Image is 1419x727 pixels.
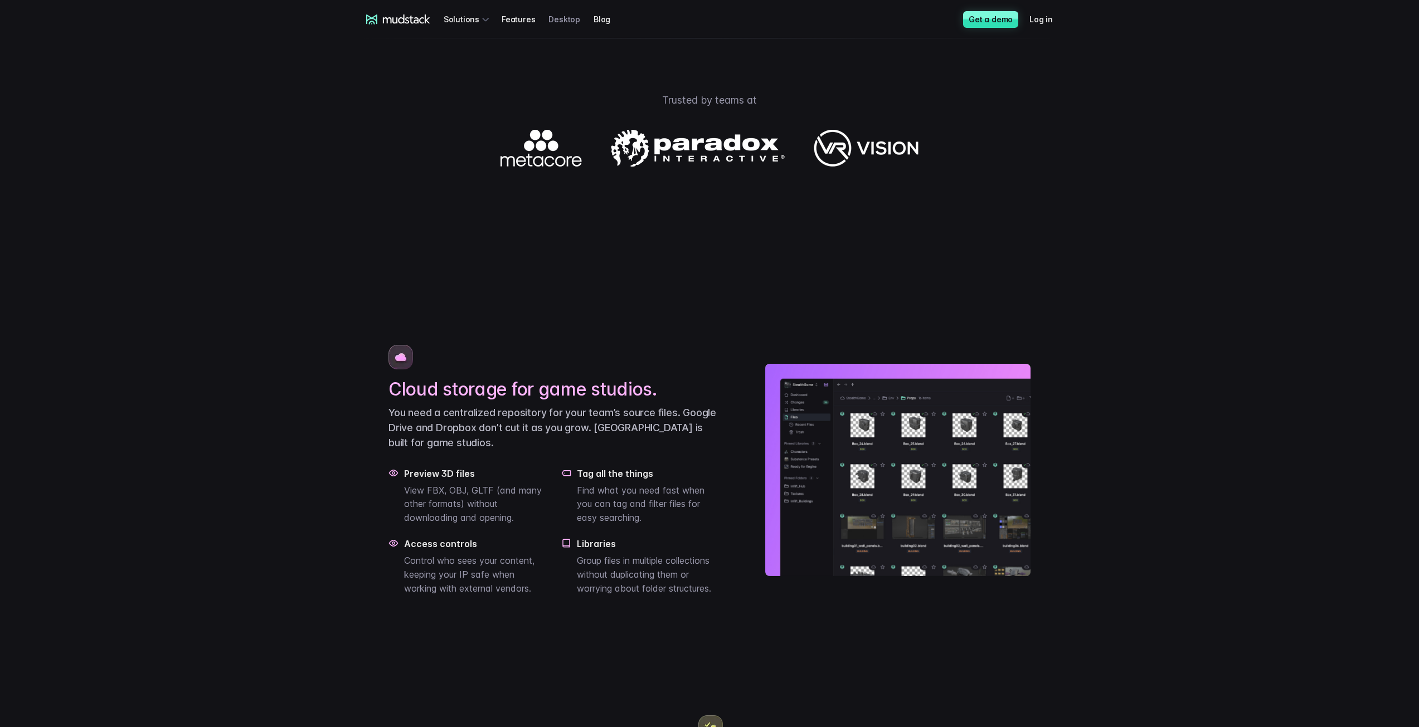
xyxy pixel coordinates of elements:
a: mudstack logo [366,14,430,25]
h2: Cloud storage for game studios. [388,378,721,401]
p: Control who sees your content, keeping your IP safe when working with external vendors. [404,554,548,595]
a: Features [502,9,548,30]
a: Get a demo [963,11,1018,28]
div: Solutions [444,9,493,30]
img: Cloud storage interface [765,364,1031,576]
p: You need a centralized repository for your team’s source files. Google Drive and Dropbox don’t cu... [388,405,721,450]
h4: Access controls [404,538,548,549]
span: Job title [186,46,217,56]
input: Work with outsourced artists? [3,202,10,209]
p: Group files in multiple collections without duplicating them or worrying about folder structures. [577,554,721,595]
span: Work with outsourced artists? [13,202,130,211]
p: View FBX, OBJ, GLTF (and many other formats) without downloading and opening. [404,484,548,525]
a: Desktop [548,9,594,30]
p: Trusted by teams at [319,92,1100,108]
a: Log in [1029,9,1066,30]
a: Blog [594,9,624,30]
p: Find what you need fast when you can tag and filter files for easy searching. [577,484,721,525]
img: Logos of companies using mudstack. [500,130,919,167]
span: Last name [186,1,228,10]
span: Art team size [186,92,238,101]
h4: Libraries [577,538,721,549]
h4: Preview 3D files [404,468,548,479]
h4: Tag all the things [577,468,721,479]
